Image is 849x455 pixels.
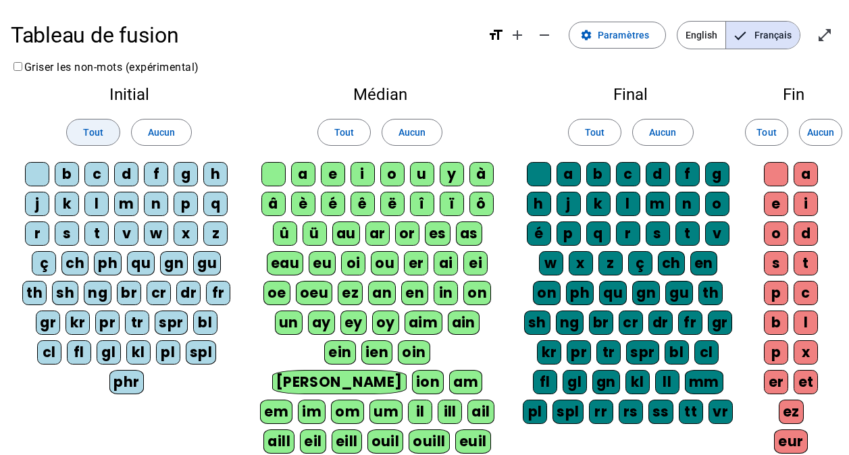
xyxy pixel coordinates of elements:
[22,86,237,103] h2: Initial
[586,192,611,216] div: k
[817,27,833,43] mat-icon: open_in_full
[144,221,168,246] div: w
[694,340,719,365] div: cl
[425,221,451,246] div: es
[267,251,304,275] div: eau
[324,340,356,365] div: ein
[380,192,405,216] div: ë
[690,251,717,275] div: en
[794,192,818,216] div: i
[398,124,426,140] span: Aucun
[332,221,360,246] div: au
[566,281,594,305] div: ph
[114,221,138,246] div: v
[567,340,591,365] div: pr
[408,400,432,424] div: il
[11,14,477,57] h1: Tableau de fusion
[658,251,685,275] div: ch
[764,340,788,365] div: p
[440,162,464,186] div: y
[586,162,611,186] div: b
[556,311,584,335] div: ng
[263,429,294,454] div: aill
[261,192,286,216] div: â
[206,281,230,305] div: fr
[156,340,180,365] div: pl
[160,251,188,275] div: gn
[291,192,315,216] div: è
[580,29,592,41] mat-icon: settings
[203,192,228,216] div: q
[632,119,693,146] button: Aucun
[794,370,818,394] div: et
[469,192,494,216] div: ô
[109,370,144,394] div: phr
[619,400,643,424] div: rs
[296,281,333,305] div: oeu
[586,221,611,246] div: q
[527,192,551,216] div: h
[756,124,776,140] span: Tout
[340,311,367,335] div: ey
[410,162,434,186] div: u
[263,281,290,305] div: oe
[708,311,732,335] div: gr
[698,281,723,305] div: th
[372,311,399,335] div: oy
[678,311,702,335] div: fr
[338,281,363,305] div: ez
[298,400,326,424] div: im
[395,221,419,246] div: or
[174,162,198,186] div: g
[760,86,827,103] h2: Fin
[675,162,700,186] div: f
[589,400,613,424] div: rr
[592,370,620,394] div: gn
[648,311,673,335] div: dr
[117,281,141,305] div: br
[675,192,700,216] div: n
[665,281,693,305] div: gu
[84,162,109,186] div: c
[367,429,404,454] div: ouil
[174,221,198,246] div: x
[61,251,88,275] div: ch
[25,192,49,216] div: j
[11,61,199,74] label: Griser les non-mots (expérimental)
[331,400,364,424] div: om
[193,311,217,335] div: bl
[533,281,561,305] div: on
[83,124,103,140] span: Tout
[745,119,788,146] button: Tout
[568,119,621,146] button: Tout
[626,340,659,365] div: spr
[764,311,788,335] div: b
[398,340,430,365] div: oin
[404,251,428,275] div: er
[368,281,396,305] div: an
[22,281,47,305] div: th
[705,221,729,246] div: v
[563,370,587,394] div: gl
[332,429,362,454] div: eill
[463,281,491,305] div: on
[648,400,673,424] div: ss
[125,311,149,335] div: tr
[779,400,804,424] div: ez
[456,221,482,246] div: as
[726,22,800,49] span: Français
[272,370,407,394] div: [PERSON_NAME]
[409,429,449,454] div: ouill
[523,400,547,424] div: pl
[303,221,327,246] div: ü
[646,221,670,246] div: s
[649,124,676,140] span: Aucun
[467,400,494,424] div: ail
[438,400,462,424] div: ill
[84,192,109,216] div: l
[794,340,818,365] div: x
[126,340,151,365] div: kl
[412,370,444,394] div: ion
[97,340,121,365] div: gl
[799,119,842,146] button: Aucun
